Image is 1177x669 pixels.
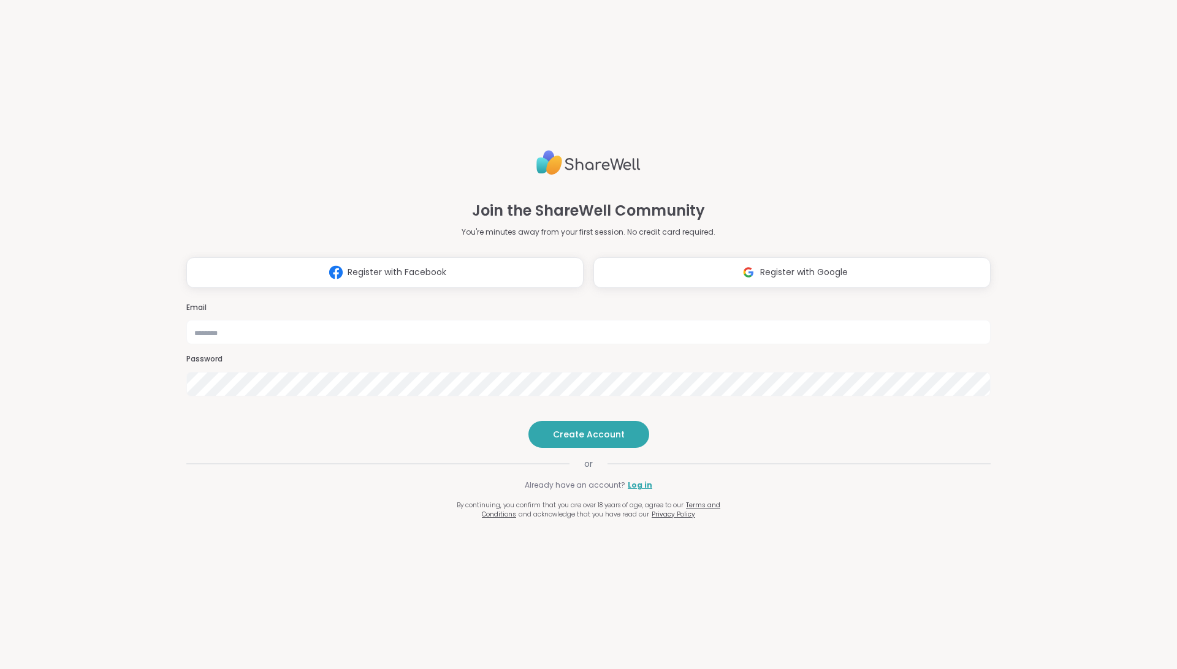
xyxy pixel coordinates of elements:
[324,261,348,284] img: ShareWell Logomark
[472,200,705,222] h1: Join the ShareWell Community
[348,266,446,279] span: Register with Facebook
[553,428,625,440] span: Create Account
[457,501,684,510] span: By continuing, you confirm that you are over 18 years of age, agree to our
[482,501,720,519] a: Terms and Conditions
[519,510,649,519] span: and acknowledge that you have read our
[569,458,608,470] span: or
[186,257,584,288] button: Register with Facebook
[628,480,652,491] a: Log in
[652,510,695,519] a: Privacy Policy
[593,257,991,288] button: Register with Google
[528,421,649,448] button: Create Account
[186,354,991,365] h3: Password
[536,145,641,180] img: ShareWell Logo
[525,480,625,491] span: Already have an account?
[186,303,991,313] h3: Email
[737,261,760,284] img: ShareWell Logomark
[760,266,848,279] span: Register with Google
[462,227,715,238] p: You're minutes away from your first session. No credit card required.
